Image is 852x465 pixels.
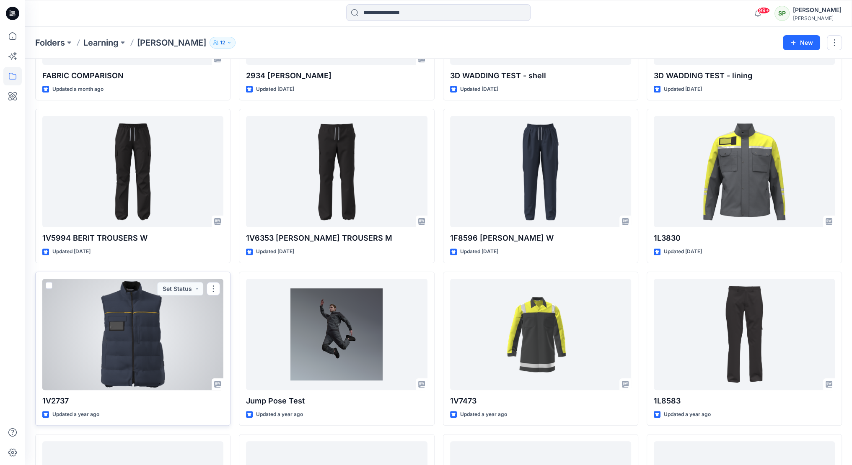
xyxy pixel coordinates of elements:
[220,38,225,47] p: 12
[246,279,427,390] a: Jump Pose Test
[460,85,498,94] p: Updated [DATE]
[450,232,631,244] p: 1F8596 [PERSON_NAME] W
[793,15,842,21] div: [PERSON_NAME]
[450,395,631,407] p: 1V7473
[654,395,835,407] p: 1L8583
[246,116,427,227] a: 1V6353 ROBIN TROUSERS M
[654,116,835,227] a: 1L3830
[256,85,294,94] p: Updated [DATE]
[793,5,842,15] div: [PERSON_NAME]
[450,70,631,82] p: 3D WADDING TEST - shell
[52,247,91,256] p: Updated [DATE]
[460,247,498,256] p: Updated [DATE]
[35,37,65,49] a: Folders
[42,232,223,244] p: 1V5994 BERIT TROUSERS W
[256,247,294,256] p: Updated [DATE]
[450,279,631,390] a: 1V7473
[42,395,223,407] p: 1V2737
[783,35,820,50] button: New
[774,6,790,21] div: SP
[460,410,507,419] p: Updated a year ago
[664,410,711,419] p: Updated a year ago
[664,85,702,94] p: Updated [DATE]
[210,37,236,49] button: 12
[246,232,427,244] p: 1V6353 [PERSON_NAME] TROUSERS M
[654,70,835,82] p: 3D WADDING TEST - lining
[42,279,223,390] a: 1V2737
[654,232,835,244] p: 1L3830
[42,116,223,227] a: 1V5994 BERIT TROUSERS W
[246,395,427,407] p: Jump Pose Test
[450,116,631,227] a: 1F8596 ELSA TROUSERS W
[246,70,427,82] p: 2934 [PERSON_NAME]
[52,85,104,94] p: Updated a month ago
[52,410,99,419] p: Updated a year ago
[256,410,303,419] p: Updated a year ago
[664,247,702,256] p: Updated [DATE]
[654,279,835,390] a: 1L8583
[42,70,223,82] p: FABRIC COMPARISON
[83,37,119,49] a: Learning
[757,7,770,14] span: 99+
[137,37,206,49] p: [PERSON_NAME]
